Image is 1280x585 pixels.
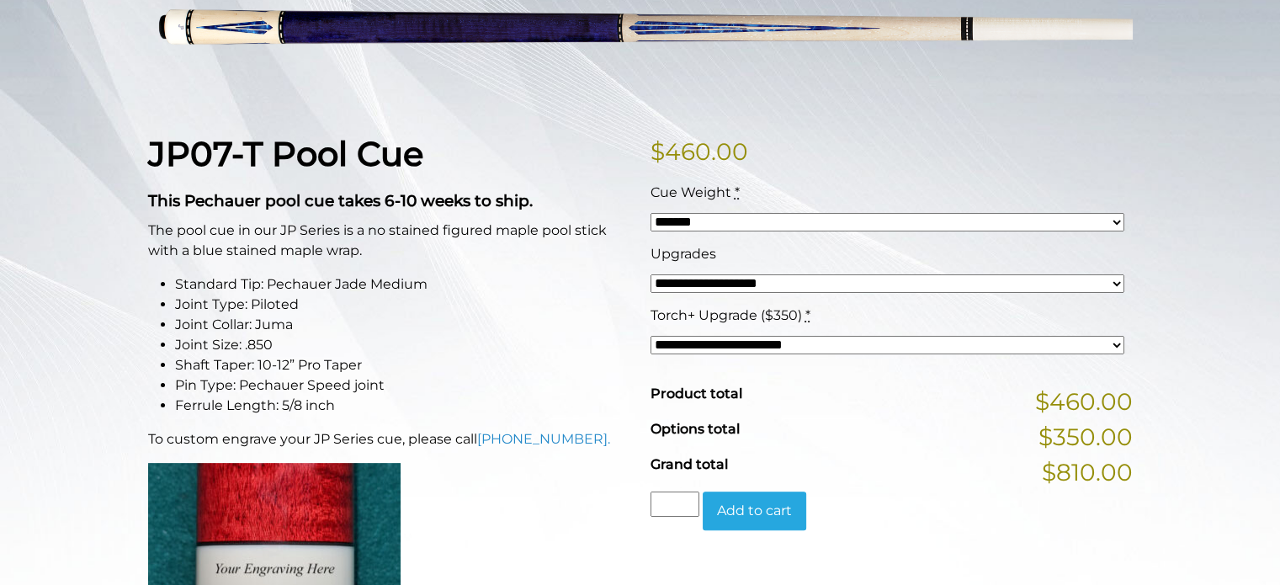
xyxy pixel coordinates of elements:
[175,396,630,416] li: Ferrule Length: 5/8 inch
[148,191,533,210] strong: This Pechauer pool cue takes 6-10 weeks to ship.
[651,246,716,262] span: Upgrades
[148,133,423,174] strong: JP07-T Pool Cue
[651,421,740,437] span: Options total
[651,492,699,517] input: Product quantity
[651,307,802,323] span: Torch+ Upgrade ($350)
[1042,455,1133,490] span: $810.00
[735,184,740,200] abbr: required
[651,137,748,166] bdi: 460.00
[477,431,610,447] a: [PHONE_NUMBER].
[175,335,630,355] li: Joint Size: .850
[175,375,630,396] li: Pin Type: Pechauer Speed joint
[148,221,630,261] p: The pool cue in our JP Series is a no stained figured maple pool stick with a blue stained maple ...
[148,429,630,449] p: To custom engrave your JP Series cue, please call
[175,315,630,335] li: Joint Collar: Juma
[651,184,731,200] span: Cue Weight
[1038,419,1133,455] span: $350.00
[1035,384,1133,419] span: $460.00
[651,137,665,166] span: $
[805,307,810,323] abbr: required
[703,492,806,530] button: Add to cart
[175,295,630,315] li: Joint Type: Piloted
[175,274,630,295] li: Standard Tip: Pechauer Jade Medium
[651,386,742,402] span: Product total
[651,456,728,472] span: Grand total
[175,355,630,375] li: Shaft Taper: 10-12” Pro Taper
